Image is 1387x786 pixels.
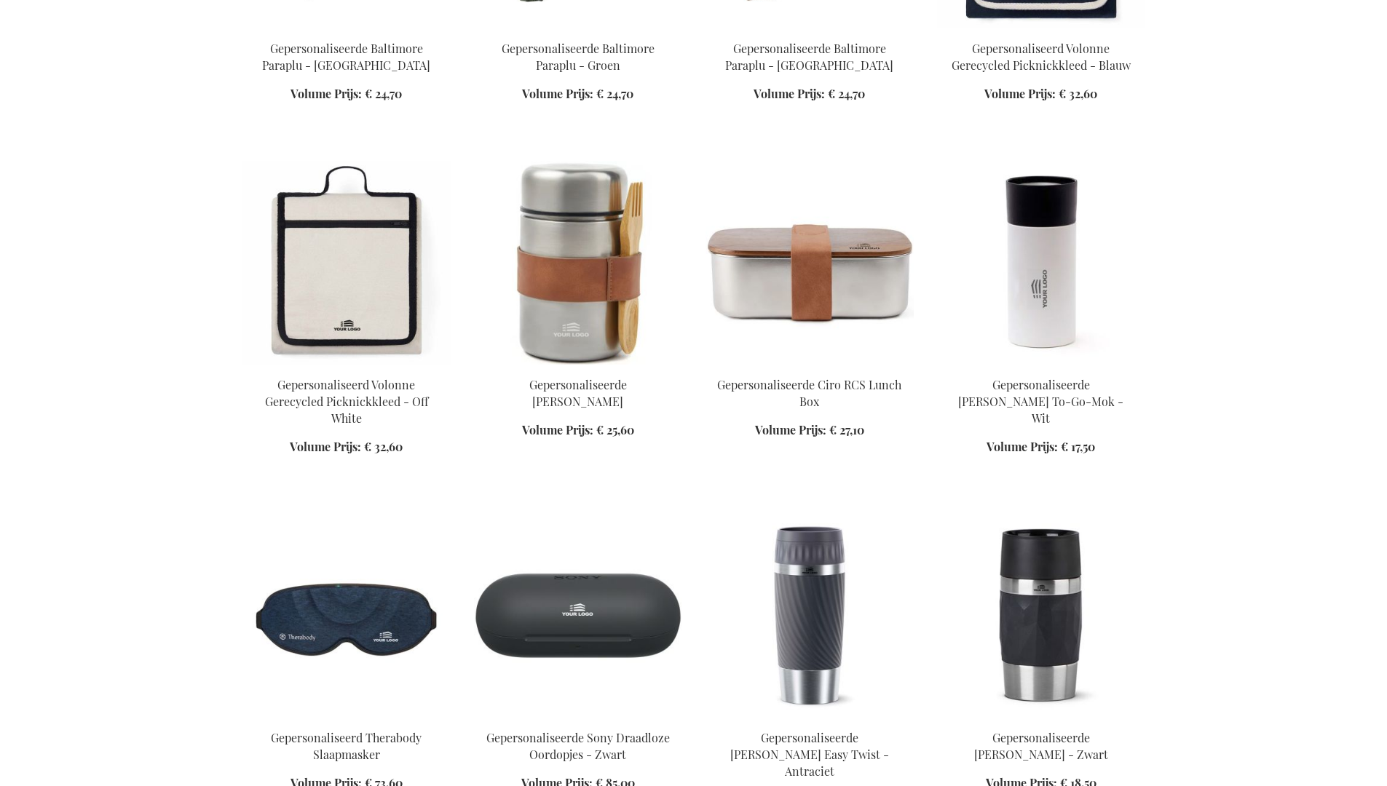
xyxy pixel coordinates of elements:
[717,377,901,409] a: Gepersonaliseerde Ciro RCS Lunch Box
[522,422,634,439] a: Volume Prijs: € 25,60
[987,439,1058,454] span: Volume Prijs:
[754,86,825,101] span: Volume Prijs:
[706,359,914,373] a: Personalised Ciro RCS Lunch Box
[754,86,865,103] a: Volume Prijs: € 24,70
[265,377,428,426] a: Gepersonaliseerd Volonne Gerecycled Picknickkleed - Off White
[596,86,633,101] span: € 24,70
[1059,86,1097,101] span: € 32,60
[522,86,633,103] a: Volume Prijs: € 24,70
[829,422,864,437] span: € 27,10
[984,86,1097,103] a: Volume Prijs: € 32,60
[474,161,682,365] img: Personalised Miles Food Thermos
[290,439,403,456] a: Volume Prijs: € 32,60
[952,41,1131,73] a: Gepersonaliseerd Volonne Gerecycled Picknickkleed - Blauw
[937,359,1145,373] a: Personalised Otis Thermo To-Go-Mug
[291,86,362,101] span: Volume Prijs:
[828,86,865,101] span: € 24,70
[242,23,451,36] a: Gepersonaliseerde Baltimore Paraplu - Zwart
[596,422,634,437] span: € 25,60
[474,359,682,373] a: Personalised Miles Food Thermos
[706,712,914,726] a: Personalised Tefal Travel Mug Easy Twist - Anthracite
[242,712,451,726] a: Gepersonaliseerd Therabody Slaapmasker
[522,422,593,437] span: Volume Prijs:
[474,23,682,36] a: Gepersonaliseerde Baltimore Paraplu - Groen
[474,712,682,726] a: Personalised Sony Wireless Earbuds - Black
[937,514,1145,718] img: Personalised Tefal Travel Mug - Black
[502,41,655,73] a: Gepersonaliseerde Baltimore Paraplu - Groen
[486,730,670,762] a: Gepersonaliseerde Sony Draadloze Oordopjes - Zwart
[958,377,1123,426] a: Gepersonaliseerde [PERSON_NAME] To-Go-Mok - Wit
[755,422,864,439] a: Volume Prijs: € 27,10
[984,86,1056,101] span: Volume Prijs:
[725,41,893,73] a: Gepersonaliseerde Baltimore Paraplu - [GEOGRAPHIC_DATA]
[242,359,451,373] a: Gepersonaliseerd Volonne Gerecycled Picknickkleed - Off White
[706,23,914,36] a: Gepersonaliseerde Baltimore Paraplu - Greige
[242,514,451,718] img: Gepersonaliseerd Therabody Slaapmasker
[937,712,1145,726] a: Personalised Tefal Travel Mug - Black
[474,514,682,718] img: Personalised Sony Wireless Earbuds - Black
[706,514,914,718] img: Personalised Tefal Travel Mug Easy Twist - Anthracite
[364,439,403,454] span: € 32,60
[271,730,422,762] a: Gepersonaliseerd Therabody Slaapmasker
[522,86,593,101] span: Volume Prijs:
[365,86,402,101] span: € 24,70
[755,422,826,437] span: Volume Prijs:
[529,377,627,409] a: Gepersonaliseerde [PERSON_NAME]
[987,439,1095,456] a: Volume Prijs: € 17,50
[730,730,889,779] a: Gepersonaliseerde [PERSON_NAME] Easy Twist - Antraciet
[242,161,451,365] img: Gepersonaliseerd Volonne Gerecycled Picknickkleed - Off White
[291,86,402,103] a: Volume Prijs: € 24,70
[974,730,1108,762] a: Gepersonaliseerde [PERSON_NAME] - Zwart
[262,41,430,73] a: Gepersonaliseerde Baltimore Paraplu - [GEOGRAPHIC_DATA]
[1061,439,1095,454] span: € 17,50
[706,161,914,365] img: Personalised Ciro RCS Lunch Box
[937,161,1145,365] img: Personalised Otis Thermo To-Go-Mug
[937,23,1145,36] a: Gepersonaliseerd Volonne Gerecycled Picknickkleed - Blauw
[290,439,361,454] span: Volume Prijs:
